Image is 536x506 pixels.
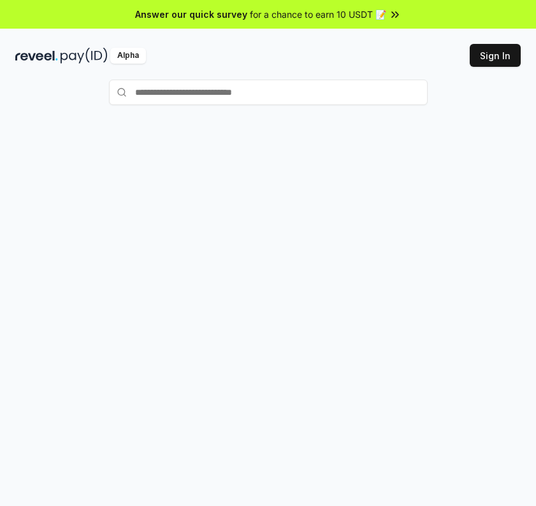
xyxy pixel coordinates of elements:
img: reveel_dark [15,48,58,64]
span: Answer our quick survey [135,8,247,21]
span: for a chance to earn 10 USDT 📝 [250,8,386,21]
button: Sign In [470,44,521,67]
div: Alpha [110,48,146,64]
img: pay_id [61,48,108,64]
